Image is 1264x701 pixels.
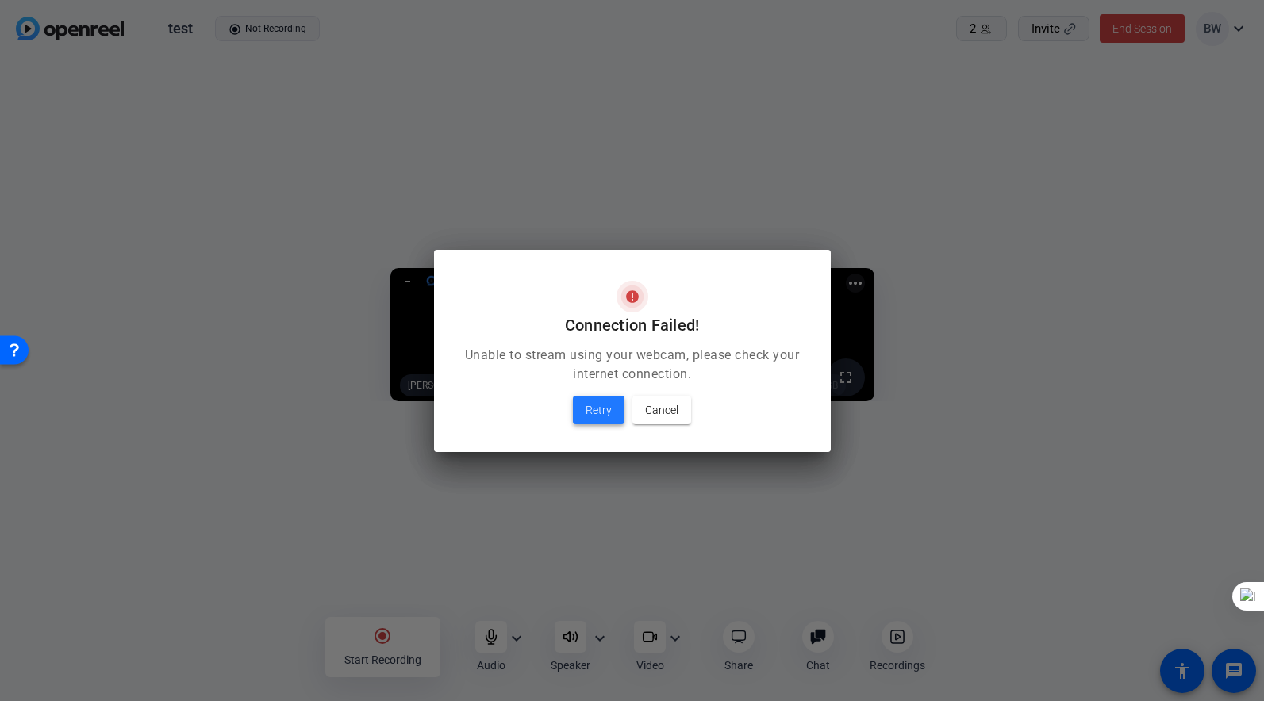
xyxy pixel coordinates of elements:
[453,346,812,384] p: Unable to stream using your webcam, please check your internet connection.
[573,396,624,424] button: Retry
[645,400,678,419] span: Cancel
[632,396,691,424] button: Cancel
[586,400,612,419] span: Retry
[453,312,812,338] h2: Connection Failed!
